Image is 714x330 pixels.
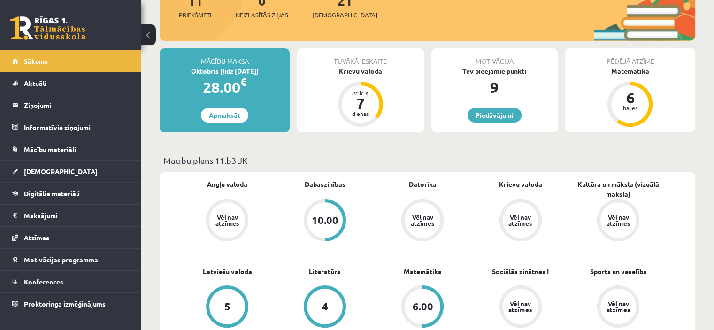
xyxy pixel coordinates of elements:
a: Kultūra un māksla (vizuālā māksla) [569,179,667,199]
a: 10.00 [276,199,374,243]
div: 5 [224,301,230,312]
div: Vēl nav atzīmes [507,214,534,226]
a: Rīgas 1. Tālmācības vidusskola [10,16,85,40]
div: dienas [346,111,375,116]
div: Vēl nav atzīmes [605,300,631,313]
a: Matemātika [404,267,442,276]
a: Vēl nav atzīmes [569,199,667,243]
div: 9 [431,76,558,99]
a: [DEMOGRAPHIC_DATA] [12,161,129,182]
a: Sports un veselība [590,267,646,276]
a: Digitālie materiāli [12,183,129,204]
a: Piedāvājumi [468,108,522,123]
span: Digitālie materiāli [24,189,80,198]
a: Ziņojumi [12,94,129,116]
a: 6.00 [374,285,471,330]
a: Sociālās zinātnes I [492,267,549,276]
span: € [240,75,246,89]
span: Sākums [24,57,48,65]
a: Matemātika 6 balles [565,66,695,128]
div: 10.00 [312,215,338,225]
div: balles [616,105,644,111]
a: Literatūra [309,267,341,276]
a: Vēl nav atzīmes [374,199,471,243]
span: Priekšmeti [179,10,211,20]
a: Proktoringa izmēģinājums [12,293,129,315]
legend: Informatīvie ziņojumi [24,116,129,138]
div: Matemātika [565,66,695,76]
div: Vēl nav atzīmes [507,300,534,313]
a: Atzīmes [12,227,129,248]
div: 4 [322,301,328,312]
a: Dabaszinības [305,179,345,189]
a: Angļu valoda [207,179,247,189]
div: Tuvākā ieskaite [297,48,423,66]
a: Apmaksāt [201,108,248,123]
span: Motivācijas programma [24,255,98,264]
span: [DEMOGRAPHIC_DATA] [24,167,98,176]
span: Aktuāli [24,79,46,87]
a: Vēl nav atzīmes [472,285,569,330]
div: Krievu valoda [297,66,423,76]
a: Datorika [409,179,437,189]
legend: Maksājumi [24,205,129,226]
a: Konferences [12,271,129,292]
div: Pēdējā atzīme [565,48,695,66]
a: Maksājumi [12,205,129,226]
div: 6.00 [412,301,433,312]
div: 28.00 [160,76,290,99]
div: 7 [346,96,375,111]
p: Mācību plāns 11.b3 JK [163,154,691,167]
span: [DEMOGRAPHIC_DATA] [313,10,377,20]
a: 4 [276,285,374,330]
a: Krievu valoda [499,179,542,189]
div: Vēl nav atzīmes [409,214,436,226]
span: Atzīmes [24,233,49,242]
div: Tev pieejamie punkti [431,66,558,76]
span: Proktoringa izmēģinājums [24,299,106,308]
div: Oktobris (līdz [DATE]) [160,66,290,76]
a: Aktuāli [12,72,129,94]
a: 5 [178,285,276,330]
div: Vēl nav atzīmes [214,214,240,226]
div: Mācību maksa [160,48,290,66]
a: Sākums [12,50,129,72]
a: Informatīvie ziņojumi [12,116,129,138]
span: Mācību materiāli [24,145,76,153]
span: Konferences [24,277,63,286]
a: Vēl nav atzīmes [178,199,276,243]
a: Vēl nav atzīmes [569,285,667,330]
div: Vēl nav atzīmes [605,214,631,226]
a: Motivācijas programma [12,249,129,270]
div: Atlicis [346,90,375,96]
legend: Ziņojumi [24,94,129,116]
a: Krievu valoda Atlicis 7 dienas [297,66,423,128]
a: Vēl nav atzīmes [472,199,569,243]
a: Mācību materiāli [12,138,129,160]
span: Neizlasītās ziņas [236,10,288,20]
a: Latviešu valoda [203,267,252,276]
div: Motivācija [431,48,558,66]
div: 6 [616,90,644,105]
